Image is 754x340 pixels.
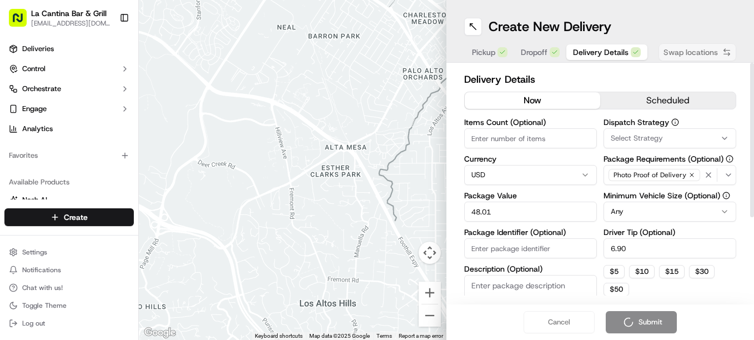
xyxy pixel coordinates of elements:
button: $50 [604,283,629,296]
img: 1736555255976-a54dd68f-1ca7-489b-9aae-adbdc363a1c4 [22,173,31,182]
span: Analytics [22,124,53,134]
button: Create [4,208,134,226]
a: 💻API Documentation [89,244,183,264]
h2: Delivery Details [464,72,736,87]
button: Nash AI [4,191,134,209]
img: Regen Pajulas [11,162,29,179]
button: Dispatch Strategy [671,118,679,126]
button: $15 [659,265,685,278]
button: Log out [4,316,134,331]
span: Photo Proof of Delivery [614,171,686,179]
span: [DATE] [98,202,121,211]
label: Driver Tip (Optional) [604,228,736,236]
div: Past conversations [11,144,74,153]
span: Log out [22,319,45,328]
div: 📗 [11,249,20,258]
a: Deliveries [4,40,134,58]
span: Regen Pajulas [34,172,81,181]
label: Currency [464,155,597,163]
button: La Cantina Bar & Grill [31,8,107,19]
button: Keyboard shortcuts [255,332,303,340]
button: Chat with us! [4,280,134,296]
button: $30 [689,265,715,278]
p: Welcome 👋 [11,44,202,62]
button: now [465,92,600,109]
img: Masood Aslam [11,192,29,209]
a: Nash AI [9,195,129,205]
input: Enter driver tip amount [604,238,736,258]
div: Favorites [4,147,134,164]
img: 1736555255976-a54dd68f-1ca7-489b-9aae-adbdc363a1c4 [11,106,31,126]
span: Delivery Details [573,47,629,58]
input: Got a question? Start typing here... [29,72,200,83]
input: Enter package identifier [464,238,597,258]
span: Pickup [472,47,495,58]
img: Google [142,326,178,340]
input: Enter number of items [464,128,597,148]
button: Minimum Vehicle Size (Optional) [722,192,730,199]
button: Start new chat [189,109,202,123]
span: Dropoff [521,47,547,58]
button: Control [4,60,134,78]
div: We're available if you need us! [50,117,153,126]
a: Terms (opens in new tab) [376,333,392,339]
label: Description (Optional) [464,265,597,273]
label: Package Identifier (Optional) [464,228,597,236]
div: Start new chat [50,106,182,117]
a: Powered byPylon [78,257,134,266]
span: Notifications [22,266,61,274]
span: API Documentation [105,248,178,259]
span: Select Strategy [611,133,663,143]
button: Notifications [4,262,134,278]
span: Knowledge Base [22,248,85,259]
label: Items Count (Optional) [464,118,597,126]
span: Toggle Theme [22,301,67,310]
div: 💻 [94,249,103,258]
span: Orchestrate [22,84,61,94]
button: Photo Proof of Delivery [604,165,736,185]
button: Map camera controls [419,242,441,264]
button: Select Strategy [604,128,736,148]
button: Orchestrate [4,80,134,98]
span: Chat with us! [22,283,63,292]
span: Deliveries [22,44,54,54]
span: [PERSON_NAME] [34,202,90,211]
span: [DATE] [89,172,112,181]
span: Engage [22,104,47,114]
span: Create [64,212,88,223]
button: Toggle Theme [4,298,134,313]
span: Pylon [110,258,134,266]
span: Control [22,64,46,74]
a: Open this area in Google Maps (opens a new window) [142,326,178,340]
span: • [92,202,96,211]
button: See all [172,142,202,156]
span: • [83,172,87,181]
h1: Create New Delivery [489,18,611,36]
button: Zoom out [419,304,441,327]
a: Report a map error [399,333,443,339]
label: Package Value [464,192,597,199]
button: [EMAIL_ADDRESS][DOMAIN_NAME] [31,19,110,28]
button: $5 [604,265,625,278]
span: Settings [22,248,47,257]
label: Minimum Vehicle Size (Optional) [604,192,736,199]
img: Nash [11,11,33,33]
a: 📗Knowledge Base [7,244,89,264]
button: Package Requirements (Optional) [726,155,733,163]
label: Package Requirements (Optional) [604,155,736,163]
button: La Cantina Bar & Grill[EMAIL_ADDRESS][DOMAIN_NAME] [4,4,115,31]
span: Nash AI [22,195,47,205]
img: 9188753566659_6852d8bf1fb38e338040_72.png [23,106,43,126]
input: Enter package value [464,202,597,222]
span: Map data ©2025 Google [309,333,370,339]
button: Engage [4,100,134,118]
div: Available Products [4,173,134,191]
button: $10 [629,265,655,278]
a: Analytics [4,120,134,138]
button: scheduled [600,92,736,109]
label: Dispatch Strategy [604,118,736,126]
button: Settings [4,244,134,260]
button: Zoom in [419,282,441,304]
